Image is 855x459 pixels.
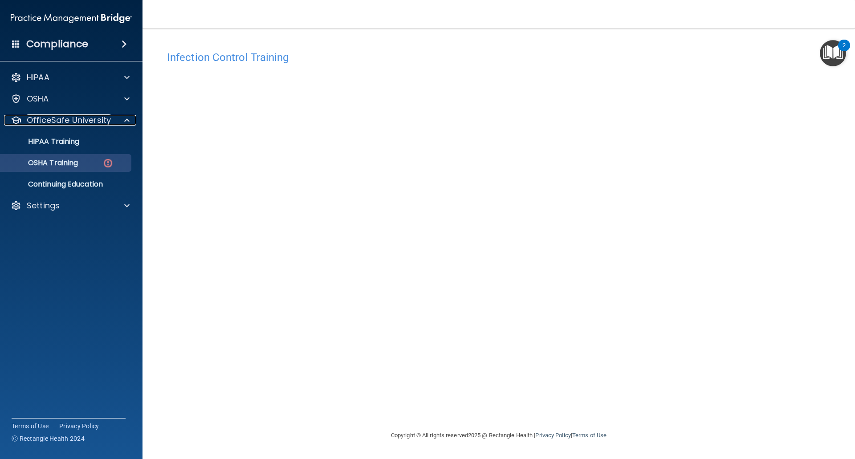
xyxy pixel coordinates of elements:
[843,45,846,57] div: 2
[27,72,49,83] p: HIPAA
[27,93,49,104] p: OSHA
[6,180,127,189] p: Continuing Education
[336,421,661,450] div: Copyright © All rights reserved 2025 @ Rectangle Health | |
[167,52,831,63] h4: Infection Control Training
[27,200,60,211] p: Settings
[102,158,114,169] img: danger-circle.6113f641.png
[59,422,99,431] a: Privacy Policy
[26,38,88,50] h4: Compliance
[11,115,130,126] a: OfficeSafe University
[820,40,846,66] button: Open Resource Center, 2 new notifications
[6,137,79,146] p: HIPAA Training
[535,432,570,439] a: Privacy Policy
[6,158,78,167] p: OSHA Training
[167,68,612,342] iframe: infection-control-training
[11,72,130,83] a: HIPAA
[27,115,111,126] p: OfficeSafe University
[11,9,132,27] img: PMB logo
[12,434,85,443] span: Ⓒ Rectangle Health 2024
[572,432,607,439] a: Terms of Use
[11,200,130,211] a: Settings
[12,422,49,431] a: Terms of Use
[11,93,130,104] a: OSHA
[701,396,844,431] iframe: Drift Widget Chat Controller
